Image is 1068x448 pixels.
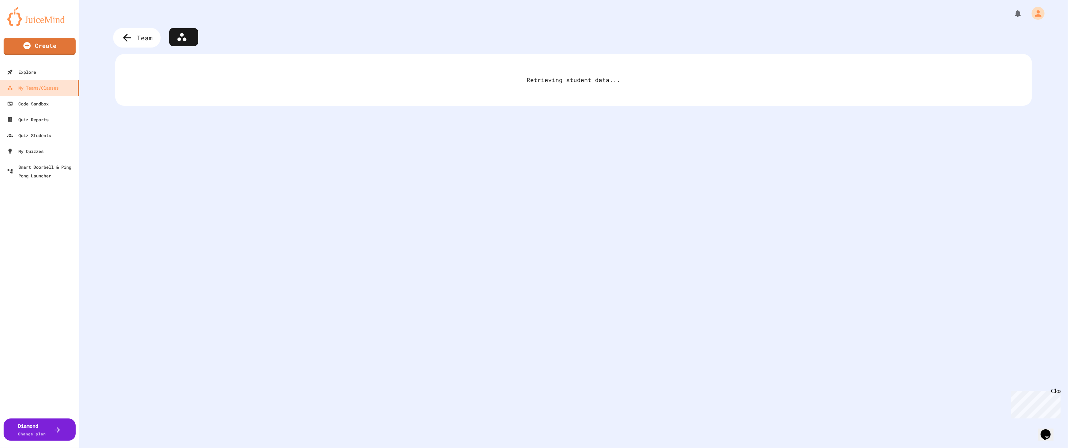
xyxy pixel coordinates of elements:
a: Create [4,38,76,55]
div: Smart Doorbell & Ping Pong Launcher [7,163,76,180]
span: Team [137,33,153,42]
img: logo-orange.svg [7,7,72,26]
div: My Account [1024,5,1046,22]
div: Retrieving student data... [115,54,1032,106]
div: Code Sandbox [7,99,49,108]
button: DiamondChange plan [4,418,76,441]
div: Explore [7,68,36,76]
div: My Notifications [1000,7,1024,19]
div: My Teams/Classes [7,83,59,92]
span: Change plan [18,431,46,436]
div: Quiz Reports [7,115,49,124]
div: My Quizzes [7,147,44,155]
iframe: chat widget [1038,419,1061,441]
div: Quiz Students [7,131,51,140]
div: Chat with us now!Close [3,3,50,46]
div: Diamond [18,422,46,437]
iframe: chat widget [1008,388,1061,418]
